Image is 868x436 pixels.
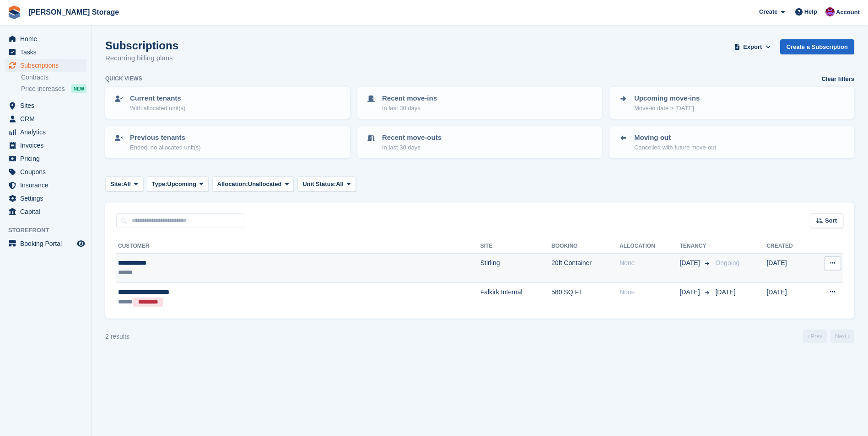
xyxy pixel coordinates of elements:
span: Type: [152,180,167,189]
span: Create [759,7,777,16]
p: With allocated unit(s) [130,104,185,113]
th: Customer [116,239,480,254]
p: Previous tenants [130,133,201,143]
a: menu [5,205,86,218]
span: Pricing [20,152,75,165]
td: [DATE] [766,254,811,283]
span: Account [836,8,860,17]
a: Upcoming move-ins Move-in date > [DATE] [610,88,853,118]
span: Settings [20,192,75,205]
a: menu [5,99,86,112]
img: Audra Whitelaw [825,7,835,16]
p: Moving out [634,133,716,143]
a: Clear filters [821,74,854,84]
button: Type: Upcoming [147,176,209,191]
h1: Subscriptions [105,39,178,52]
a: Previous [803,330,827,343]
td: Stirling [480,254,551,283]
span: Export [743,43,762,52]
p: Upcoming move-ins [634,93,700,104]
span: Tasks [20,46,75,58]
a: Contracts [21,73,86,82]
th: Site [480,239,551,254]
td: 580 SQ FT [551,282,620,311]
p: In last 30 days [382,104,437,113]
p: Current tenants [130,93,185,104]
th: Booking [551,239,620,254]
span: All [336,180,344,189]
span: All [123,180,131,189]
span: Ongoing [715,259,739,266]
a: menu [5,126,86,138]
span: Invoices [20,139,75,152]
span: Sites [20,99,75,112]
span: [DATE] [715,288,735,296]
button: Allocation: Unallocated [212,176,294,191]
span: Price increases [21,85,65,93]
p: Recent move-ins [382,93,437,104]
span: Sort [825,216,837,225]
img: stora-icon-8386f47178a22dfd0bd8f6a31ec36ba5ce8667c1dd55bd0f319d3a0aa187defe.svg [7,5,21,19]
span: [DATE] [679,258,701,268]
div: NEW [71,84,86,93]
a: menu [5,46,86,58]
a: Price increases NEW [21,84,86,94]
span: Unit Status: [302,180,336,189]
a: Create a Subscription [780,39,854,54]
span: Booking Portal [20,237,75,250]
span: Capital [20,205,75,218]
span: Help [804,7,817,16]
span: Upcoming [167,180,196,189]
a: Recent move-outs In last 30 days [358,127,601,157]
td: 20ft Container [551,254,620,283]
span: [DATE] [679,287,701,297]
a: menu [5,112,86,125]
th: Tenancy [679,239,712,254]
span: Analytics [20,126,75,138]
span: Storefront [8,226,91,235]
a: menu [5,152,86,165]
a: menu [5,139,86,152]
p: Ended, no allocated unit(s) [130,143,201,152]
a: Preview store [75,238,86,249]
a: menu [5,192,86,205]
a: Next [830,330,854,343]
button: Export [733,39,773,54]
p: Cancelled with future move-out [634,143,716,152]
p: Recent move-outs [382,133,442,143]
a: menu [5,32,86,45]
a: menu [5,59,86,72]
span: Unallocated [248,180,282,189]
p: Recurring billing plans [105,53,178,64]
p: Move-in date > [DATE] [634,104,700,113]
span: Subscriptions [20,59,75,72]
a: menu [5,165,86,178]
div: 2 results [105,332,129,341]
span: Coupons [20,165,75,178]
button: Site: All [105,176,143,191]
span: Site: [110,180,123,189]
a: Moving out Cancelled with future move-out [610,127,853,157]
button: Unit Status: All [297,176,356,191]
a: Current tenants With allocated unit(s) [106,88,349,118]
span: Insurance [20,179,75,191]
a: menu [5,237,86,250]
h6: Quick views [105,74,142,83]
div: None [620,287,680,297]
span: Allocation: [217,180,248,189]
a: Previous tenants Ended, no allocated unit(s) [106,127,349,157]
td: Falkirk Internal [480,282,551,311]
td: [DATE] [766,282,811,311]
a: menu [5,179,86,191]
span: CRM [20,112,75,125]
a: [PERSON_NAME] Storage [25,5,123,20]
nav: Page [801,330,856,343]
th: Allocation [620,239,680,254]
p: In last 30 days [382,143,442,152]
th: Created [766,239,811,254]
span: Home [20,32,75,45]
a: Recent move-ins In last 30 days [358,88,601,118]
div: None [620,258,680,268]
